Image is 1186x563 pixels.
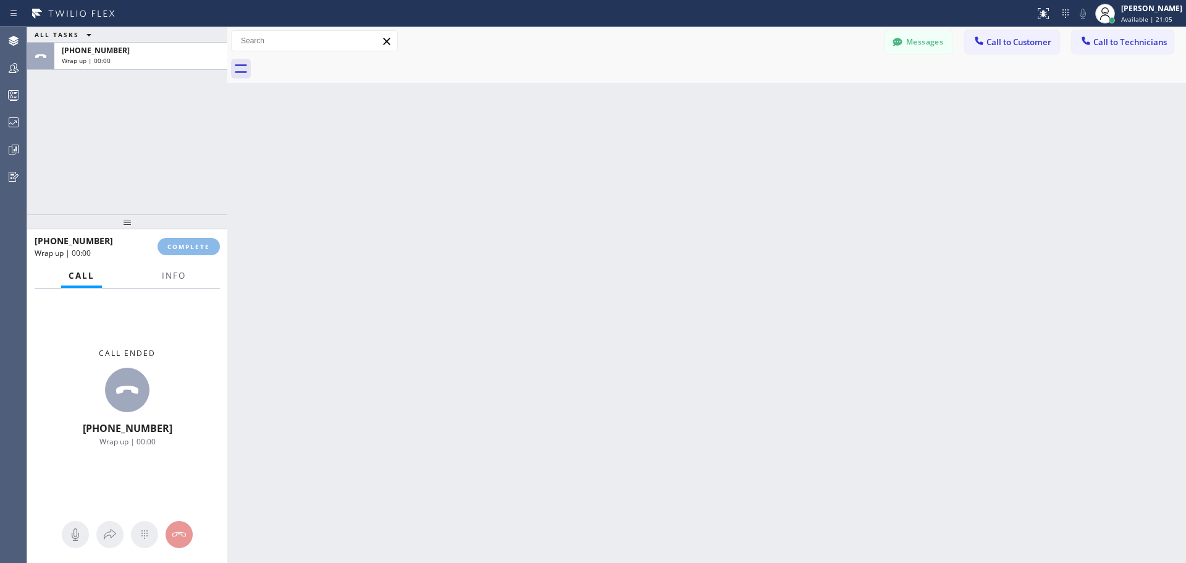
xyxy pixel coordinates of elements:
button: ALL TASKS [27,27,104,42]
span: Call ended [99,348,156,358]
span: Wrap up | 00:00 [35,248,91,258]
button: Hang up [166,521,193,548]
input: Search [232,31,397,51]
span: Wrap up | 00:00 [62,56,111,65]
div: [PERSON_NAME] [1121,3,1182,14]
button: Call to Technicians [1072,30,1174,54]
span: Call to Technicians [1093,36,1167,48]
button: Messages [885,30,953,54]
span: [PHONE_NUMBER] [35,235,113,247]
span: [PHONE_NUMBER] [83,421,172,435]
span: Call [69,270,95,281]
span: ALL TASKS [35,30,79,39]
button: Call [61,264,102,288]
button: Call to Customer [965,30,1059,54]
span: Call to Customer [986,36,1051,48]
button: COMPLETE [158,238,220,255]
button: Open directory [96,521,124,548]
span: COMPLETE [167,242,210,251]
span: Available | 21:05 [1121,15,1172,23]
button: Open dialpad [131,521,158,548]
button: Mute [62,521,89,548]
button: Info [154,264,193,288]
span: Wrap up | 00:00 [99,436,156,447]
button: Mute [1074,5,1091,22]
span: Info [162,270,186,281]
span: [PHONE_NUMBER] [62,45,130,56]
